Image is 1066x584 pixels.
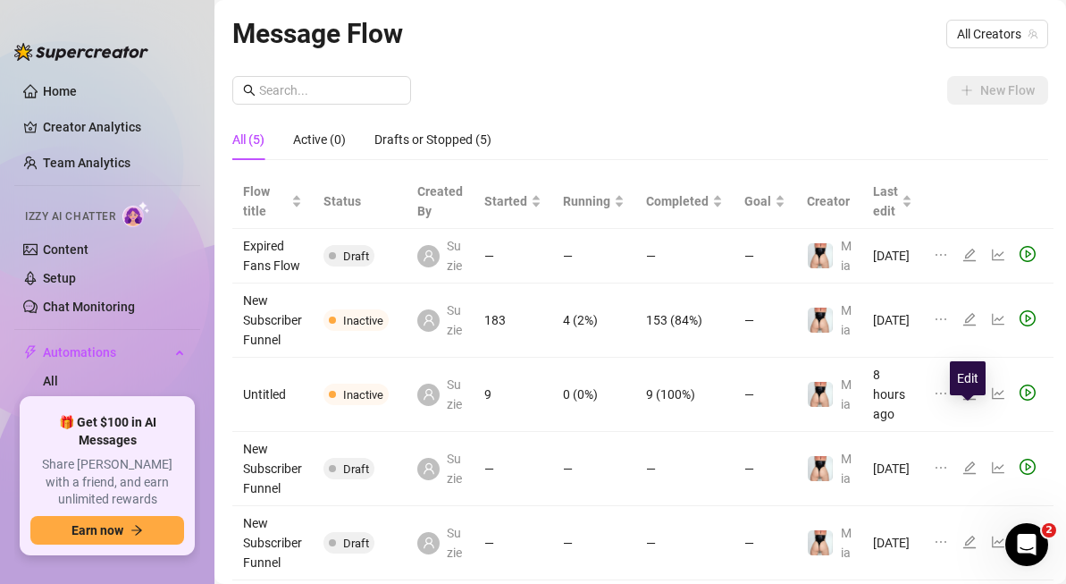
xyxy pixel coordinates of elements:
[474,229,552,284] td: —
[474,174,552,229] th: Started
[991,386,1005,401] span: line-chart
[635,358,734,432] td: 9 (100%)
[130,524,143,537] span: arrow-right
[232,229,313,284] td: Expired Fans Flow
[43,338,170,367] span: Automations
[474,358,552,432] td: 9
[343,462,369,476] span: Draft
[313,174,407,229] th: Status
[343,537,369,550] span: Draft
[232,130,264,149] div: All (5)
[934,248,948,262] span: ellipsis
[734,284,796,358] td: —
[1020,385,1036,401] span: play-circle
[374,130,491,149] div: Drafts or Stopped (5)
[862,358,923,432] td: 8 hours ago
[962,312,977,326] span: edit
[808,308,833,333] img: Mia
[343,388,383,402] span: Inactive
[243,84,256,97] span: search
[43,113,186,141] a: Creator Analytics
[841,377,852,411] span: Mia
[447,236,463,275] span: Suzie
[71,523,123,537] span: Earn now
[947,76,1048,105] button: New Flow
[30,516,184,545] button: Earn nowarrow-right
[635,432,734,506] td: —
[259,80,400,100] input: Search...
[962,461,977,475] span: edit
[991,461,1005,475] span: line-chart
[552,284,635,358] td: 4 (2%)
[563,191,610,211] span: Running
[447,523,463,563] span: Suzie
[14,43,148,61] img: logo-BBDzfeDw.svg
[23,345,38,360] span: thunderbolt
[1005,523,1048,566] iframe: Intercom live chat
[232,358,313,432] td: Untitled
[447,449,463,488] span: Suzie
[646,191,709,211] span: Completed
[862,284,923,358] td: [DATE]
[862,229,923,284] td: [DATE]
[862,506,923,580] td: [DATE]
[423,250,435,262] span: user
[552,229,635,284] td: —
[862,174,923,229] th: Last edit
[744,191,771,211] span: Goal
[962,535,977,549] span: edit
[635,174,734,229] th: Completed
[734,432,796,506] td: —
[841,452,852,486] span: Mia
[423,388,435,401] span: user
[43,271,76,285] a: Setup
[991,248,1005,262] span: line-chart
[232,506,313,580] td: New Subscriber Funnel
[957,21,1037,47] span: All Creators
[232,13,403,55] article: Message Flow
[447,375,463,414] span: Suzie
[447,300,463,340] span: Suzie
[232,174,313,229] th: Flow title
[423,537,435,549] span: user
[232,432,313,506] td: New Subscriber Funnel
[1020,246,1036,262] span: play-circle
[43,300,135,314] a: Chat Monitoring
[841,526,852,560] span: Mia
[991,312,1005,326] span: line-chart
[293,130,346,149] div: Active (0)
[991,535,1005,549] span: line-chart
[734,174,796,229] th: Goal
[808,530,833,555] img: Mia
[934,386,948,401] span: ellipsis
[962,248,977,262] span: edit
[950,361,986,395] div: Edit
[122,201,150,227] img: AI Chatter
[934,535,948,549] span: ellipsis
[1042,523,1056,537] span: 2
[232,284,313,358] td: New Subscriber Funnel
[43,242,88,257] a: Content
[43,374,58,388] a: All
[841,303,852,337] span: Mia
[734,229,796,284] td: —
[862,432,923,506] td: [DATE]
[635,506,734,580] td: —
[552,174,635,229] th: Running
[808,382,833,407] img: Mia
[43,84,77,98] a: Home
[30,456,184,509] span: Share [PERSON_NAME] with a friend, and earn unlimited rewards
[934,461,948,475] span: ellipsis
[343,314,383,327] span: Inactive
[474,432,552,506] td: —
[873,182,898,221] span: Last edit
[474,284,552,358] td: 183
[841,239,852,273] span: Mia
[423,462,435,475] span: user
[552,506,635,580] td: —
[243,182,288,221] span: Flow title
[552,432,635,506] td: —
[635,284,734,358] td: 153 (84%)
[343,250,369,263] span: Draft
[1020,459,1036,475] span: play-circle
